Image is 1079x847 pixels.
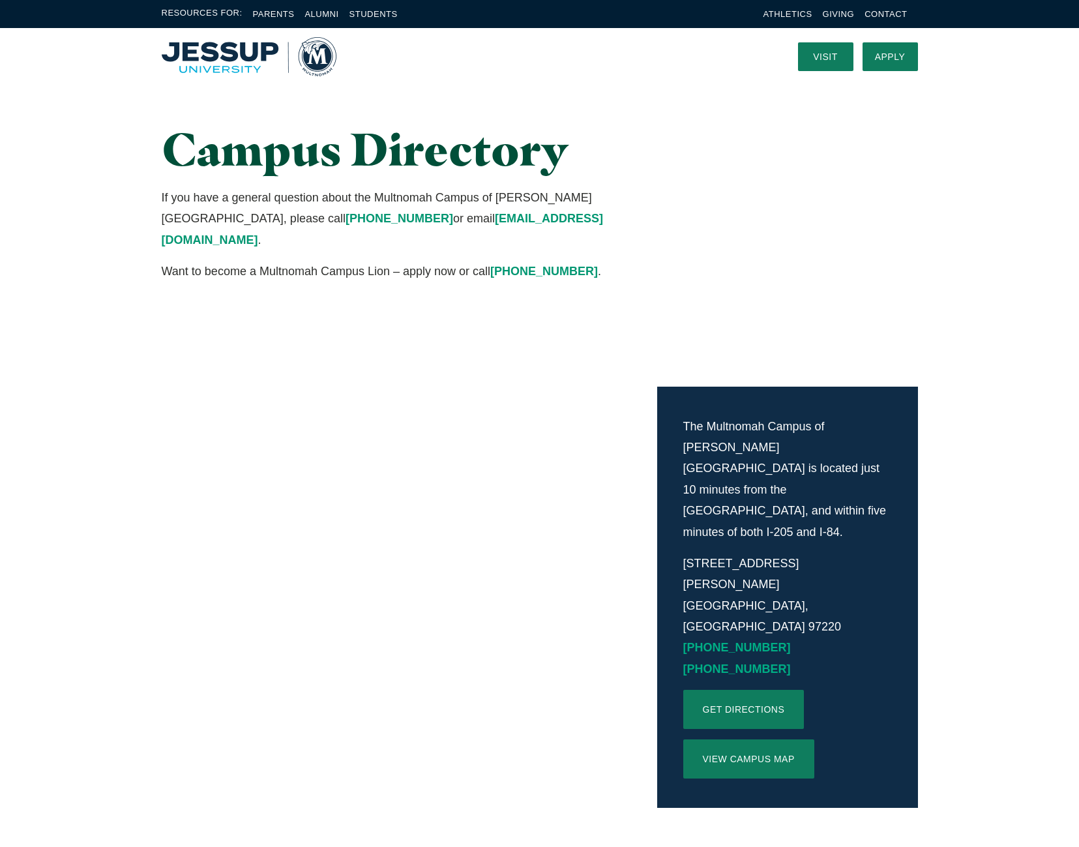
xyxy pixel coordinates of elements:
a: [PHONE_NUMBER] [683,662,791,676]
a: Visit [798,42,853,71]
p: Want to become a Multnomah Campus Lion – apply now or call . [162,261,658,282]
a: Parents [253,9,295,19]
a: [EMAIL_ADDRESS][DOMAIN_NAME] [162,212,603,246]
a: Giving [823,9,855,19]
a: [PHONE_NUMBER] [490,265,598,278]
a: Contact [865,9,907,19]
p: If you have a general question about the Multnomah Campus of [PERSON_NAME][GEOGRAPHIC_DATA], plea... [162,187,658,250]
a: Apply [863,42,918,71]
a: [PHONE_NUMBER] [683,641,791,654]
img: Multnomah University Logo [162,37,336,76]
a: View Campus Map [683,739,814,779]
h1: Campus Directory [162,124,658,174]
a: Students [349,9,398,19]
p: The Multnomah Campus of [PERSON_NAME][GEOGRAPHIC_DATA] is located just 10 minutes from the [GEOGR... [683,416,892,542]
span: Resources For: [162,7,243,22]
a: Home [162,37,336,76]
a: Get directions [683,690,805,729]
p: [STREET_ADDRESS][PERSON_NAME] [GEOGRAPHIC_DATA], [GEOGRAPHIC_DATA] 97220 [683,553,892,679]
a: [PHONE_NUMBER] [346,212,453,225]
a: Alumni [304,9,338,19]
a: Athletics [763,9,812,19]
